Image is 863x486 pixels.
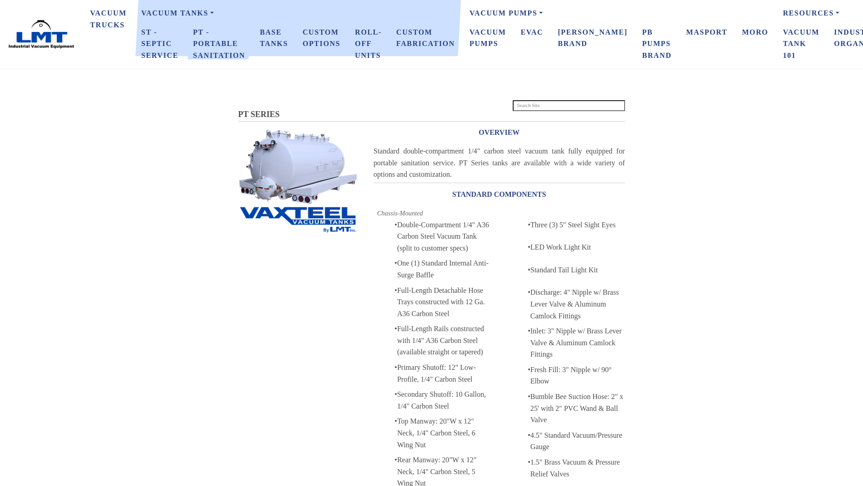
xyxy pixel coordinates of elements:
[530,391,625,426] div: Bumble Bee Suction Hose: 2" x 25' with 2" PVC Wand & Ball Valve
[521,456,530,468] p: •
[521,219,530,231] p: •
[388,389,397,400] p: •
[521,264,530,276] p: •
[388,415,397,427] p: •
[521,286,530,298] p: •
[397,389,492,412] div: Secondary Shutoff: 10 Gallon, 1/4" Carbon Steel
[530,286,625,322] div: Discharge: 4" Nipple w/ Brass Lever Valve & Aluminum Camlock Fittings
[373,122,625,143] a: OVERVIEW
[397,415,492,450] div: Top Manway: 20"W x 12" Neck, 1/4" Carbon Steel, 6 Wing Nut
[373,125,625,140] h3: OVERVIEW
[735,23,776,42] a: Moro
[388,323,397,335] p: •
[776,23,827,65] a: Vacuum Tank 101
[521,391,530,403] p: •
[238,128,358,205] img: Stacks Image 10360
[83,4,134,34] a: Vacuum Trucks
[550,23,635,53] a: [PERSON_NAME] Brand
[295,23,348,53] a: Custom Options
[373,145,625,180] div: Standard double-compartment 1/4" carbon steel vacuum tank fully equipped for portable sanitation ...
[7,20,76,49] img: LMT
[388,454,397,466] p: •
[679,23,735,42] a: Masport
[462,23,513,53] a: Vacuum Pumps
[134,4,462,23] a: Vacuum Tanks
[388,362,397,373] p: •
[252,23,295,53] a: Base Tanks
[186,23,252,65] a: PT - Portable Sanitation
[530,219,625,231] div: Three (3) 5" Steel Sight Eyes
[397,362,492,385] div: Primary Shutoff: 12" Low-Profile, 1/4" Carbon Steel
[521,325,530,337] p: •
[134,23,186,65] a: ST - Septic Service
[388,285,397,297] p: •
[530,364,625,387] div: Fresh Fill: 3" Nipple w/ 90° Elbow
[397,219,492,254] div: Double-Compartment 1/4" A36 Carbon Steel Vacuum Tank (split to customer specs)
[513,100,625,111] input: Search Site
[373,184,625,205] a: STANDARD COMPONENTS
[397,285,492,320] div: Full-Length Detachable Hose Trays constructed with 12 Ga. A36 Carbon Steel
[530,456,625,480] div: 1.5" Brass Vacuum & Pressure Relief Valves
[521,241,530,253] p: •
[397,323,492,358] div: Full-Length Rails constructed with 1/4" A36 Carbon Steel (available straight or tapered)
[530,264,625,276] div: Standard Tail Light Kit
[513,23,550,42] a: eVAC
[635,23,679,65] a: PB Pumps Brand
[397,257,492,281] div: One (1) Standard Internal Anti-Surge Baffle
[238,205,358,233] img: Stacks Image 111563
[462,4,776,23] a: Vacuum Pumps
[388,257,397,269] p: •
[377,210,423,217] em: Chassis-Mounted
[530,241,625,253] div: LED Work Light Kit
[389,23,462,53] a: Custom Fabrication
[521,430,530,441] p: •
[530,325,625,360] div: Inlet: 3" Nipple w/ Brass Lever Valve & Aluminum Camlock Fittings
[388,219,397,231] p: •
[373,187,625,202] h3: STANDARD COMPONENTS
[238,110,280,119] span: PT SERIES
[348,23,389,65] a: Roll-Off Units
[530,430,625,453] div: 4.5" Standard Vacuum/Pressure Gauge
[521,364,530,376] p: •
